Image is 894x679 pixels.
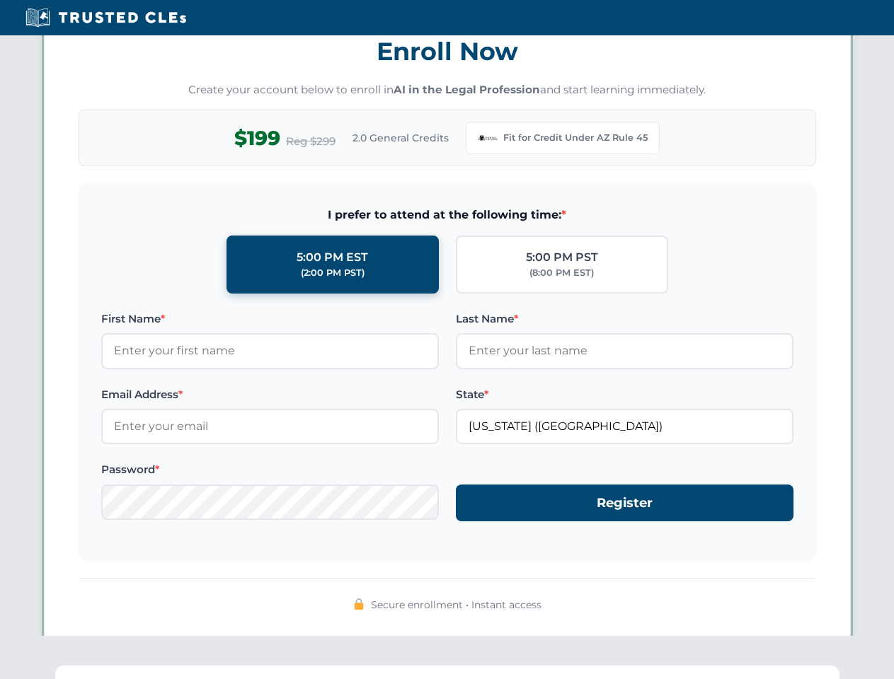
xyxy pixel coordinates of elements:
[21,7,190,28] img: Trusted CLEs
[234,122,280,154] span: $199
[503,131,648,145] span: Fit for Credit Under AZ Rule 45
[79,29,816,74] h3: Enroll Now
[101,333,439,368] input: Enter your first name
[526,248,598,267] div: 5:00 PM PST
[101,409,439,444] input: Enter your email
[394,83,540,96] strong: AI in the Legal Profession
[478,128,498,148] img: Arizona Bar
[353,130,449,146] span: 2.0 General Credits
[456,333,793,368] input: Enter your last name
[353,598,365,610] img: 🔒
[101,206,793,224] span: I prefer to attend at the following time:
[101,386,439,403] label: Email Address
[286,133,336,150] span: Reg $299
[297,248,368,267] div: 5:00 PM EST
[101,461,439,478] label: Password
[456,311,793,327] label: Last Name
[456,484,793,522] button: Register
[101,311,439,327] label: First Name
[79,82,816,98] p: Create your account below to enroll in and start learning immediately.
[456,409,793,444] input: Arizona (AZ)
[529,266,594,280] div: (8:00 PM EST)
[371,597,541,613] span: Secure enrollment • Instant access
[456,386,793,403] label: State
[301,266,365,280] div: (2:00 PM PST)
